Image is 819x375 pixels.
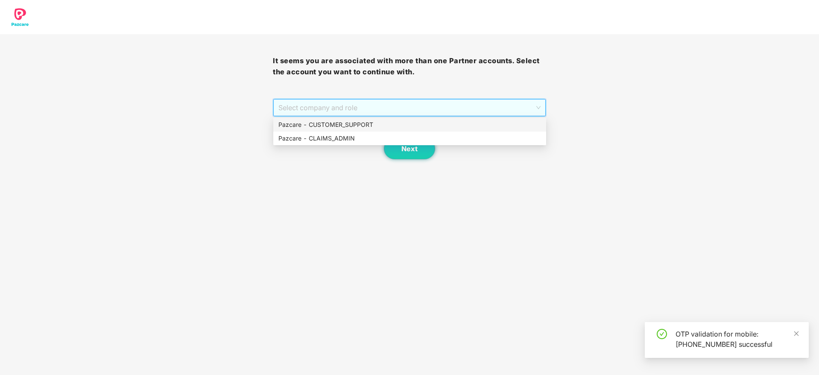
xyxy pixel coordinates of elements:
[657,329,667,339] span: check-circle
[278,100,540,116] span: Select company and role
[273,56,546,77] h3: It seems you are associated with more than one Partner accounts. Select the account you want to c...
[273,132,546,145] div: Pazcare - CLAIMS_ADMIN
[401,145,418,153] span: Next
[676,329,799,349] div: OTP validation for mobile: [PHONE_NUMBER] successful
[273,118,546,132] div: Pazcare - CUSTOMER_SUPPORT
[278,120,541,129] div: Pazcare - CUSTOMER_SUPPORT
[384,138,435,159] button: Next
[793,331,799,337] span: close
[278,134,541,143] div: Pazcare - CLAIMS_ADMIN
